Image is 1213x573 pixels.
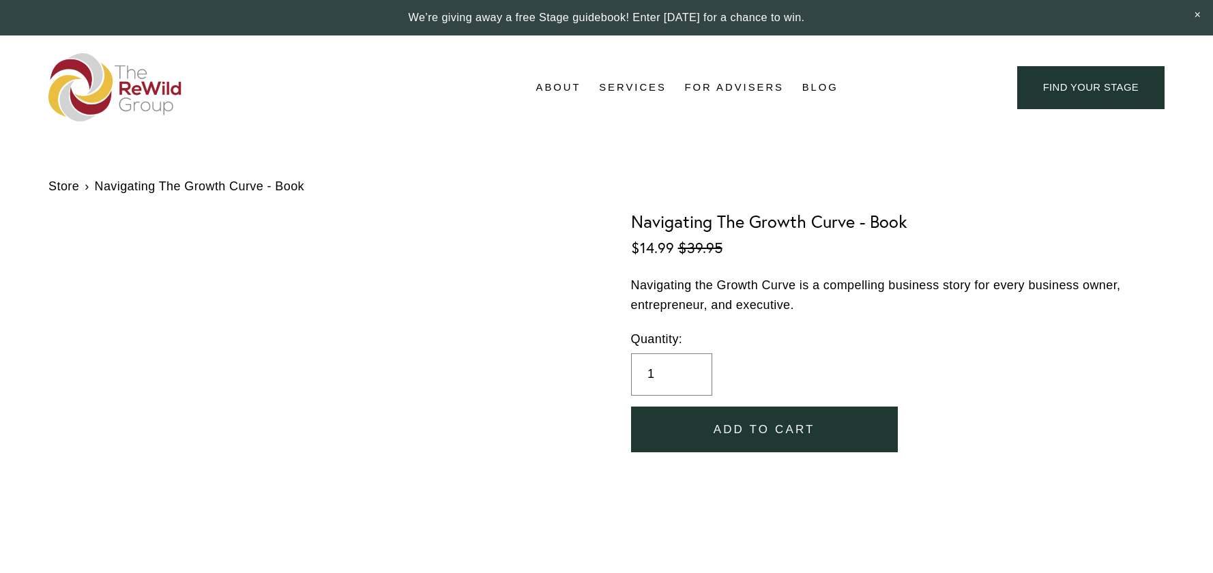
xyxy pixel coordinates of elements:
[714,423,815,437] span: Add To Cart
[631,407,898,452] button: Add To Cart
[85,177,89,196] span: ›
[678,239,722,256] span: $39.95
[536,78,581,98] a: folder dropdown
[536,78,581,97] span: About
[1017,66,1165,109] a: find your stage
[48,53,182,121] img: The ReWild Group
[631,211,1165,233] h1: Navigating The Growth Curve - Book
[631,353,713,396] input: Quantity
[48,177,79,196] a: Store
[802,78,838,98] a: Blog
[599,78,667,97] span: Services
[685,78,784,98] a: For Advisers
[631,239,674,256] span: $14.99
[631,329,1165,349] label: Quantity:
[95,177,304,196] a: Navigating The Growth Curve - Book
[631,276,1165,315] p: Navigating the Growth Curve is a compelling business story for every business owner, entrepreneur...
[599,78,667,98] a: folder dropdown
